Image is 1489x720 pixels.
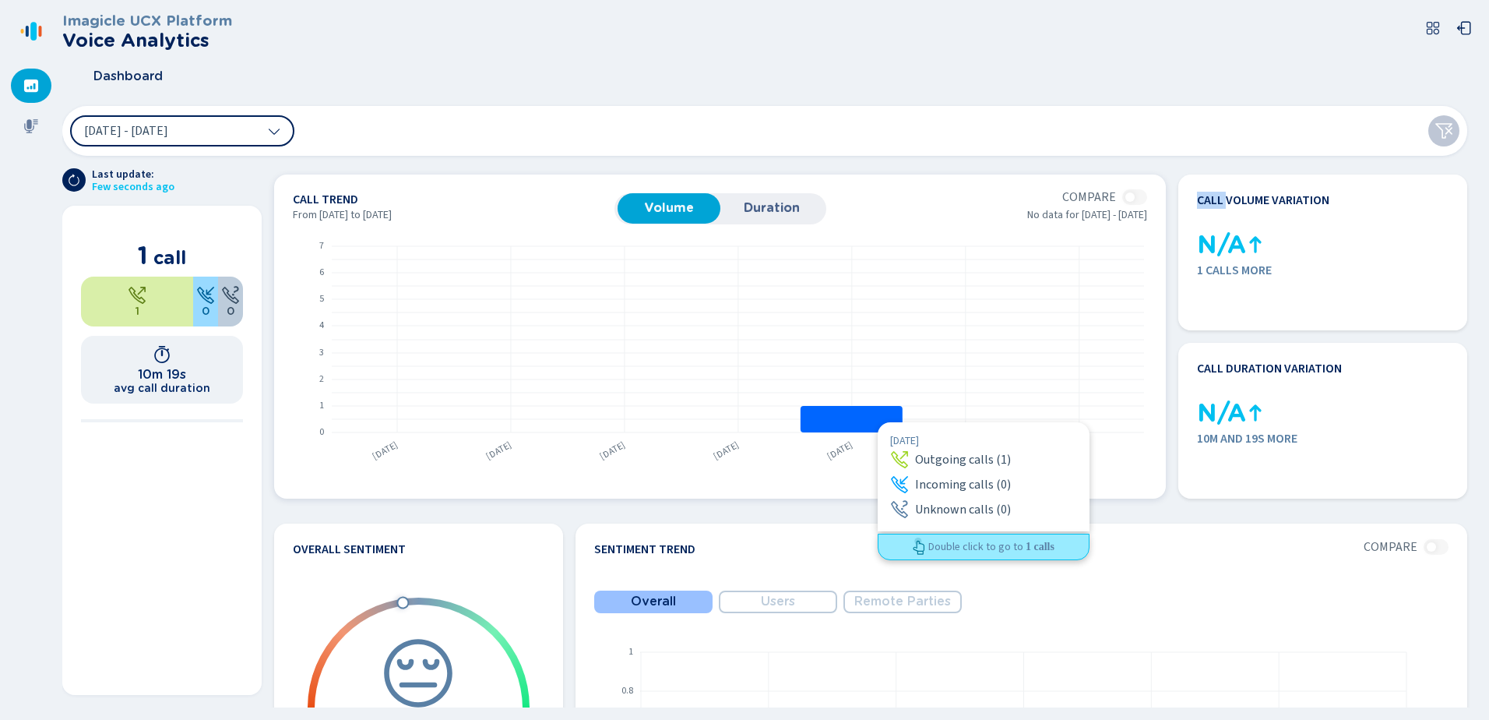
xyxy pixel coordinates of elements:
[628,645,633,658] text: 1
[70,115,294,146] button: [DATE] - [DATE]
[1197,401,1222,425] div: 0 calls in the previous period, impossible to calculate the % variation
[293,542,406,556] h4: Overall Sentiment
[1197,232,1222,257] div: 0 calls in the previous period, impossible to calculate the % variation
[719,591,837,613] button: Users
[625,201,713,215] span: Volume
[93,69,163,83] span: Dashboard
[1197,193,1329,207] h4: Call volume variation
[484,438,514,463] text: [DATE]
[81,277,193,326] div: 100%
[711,438,741,463] text: [DATE]
[1197,399,1246,428] span: N/A
[1197,231,1246,259] span: N/A
[618,193,720,223] button: Volume
[221,286,240,305] svg: unknown-call
[1364,540,1417,554] span: Compare
[381,636,456,711] svg: icon-emoji-neutral
[218,277,243,326] div: 0%
[1197,263,1449,277] span: 1 calls more
[319,425,324,439] text: 0
[843,591,962,613] button: Remote Parties
[720,193,823,223] button: Duration
[293,193,614,206] h4: Call trend
[1246,404,1265,422] svg: kpi-up
[319,346,324,359] text: 3
[1027,209,1147,221] span: No data for [DATE] - [DATE]
[11,69,51,103] div: Dashboard
[196,286,215,305] svg: telephone-inbound
[1434,122,1453,140] svg: funnel-disabled
[854,595,951,609] span: Remote Parties
[594,591,713,613] button: Overall
[825,438,855,463] text: [DATE]
[62,12,232,30] h3: Imagicle UCX Platform
[938,438,969,463] text: [DATE]
[1246,235,1265,254] svg: kpi-up
[68,174,80,186] svg: arrow-clockwise
[136,305,139,317] span: 1
[1197,432,1449,446] span: 10m and 19s more
[319,372,324,386] text: 2
[594,542,695,556] h4: Sentiment Trend
[128,286,146,305] svg: telephone-outbound
[138,240,148,270] span: 1
[370,438,400,463] text: [DATE]
[1197,362,1342,376] h4: Call duration variation
[202,305,209,317] span: 0
[1456,20,1472,36] svg: box-arrow-left
[153,246,186,269] span: call
[23,78,39,94] svg: dashboard-filled
[319,266,324,279] text: 6
[728,201,815,215] span: Duration
[92,168,174,181] span: Last update:
[293,209,392,221] span: From [DATE] to [DATE]
[138,367,186,382] h1: 10m 19s
[11,109,51,143] div: Recordings
[62,30,232,51] h2: Voice Analytics
[319,292,324,305] text: 5
[227,305,234,317] span: 0
[597,438,628,463] text: [DATE]
[114,382,210,394] h2: avg call duration
[153,345,171,364] svg: timer
[319,239,324,252] text: 7
[319,399,324,412] text: 1
[319,319,324,332] text: 4
[1062,190,1116,204] span: Compare
[84,125,168,137] span: [DATE] - [DATE]
[631,595,676,609] span: Overall
[92,181,174,193] span: Few seconds ago
[1052,438,1082,463] text: [DATE]
[761,595,795,609] span: Users
[621,684,633,697] text: 0.8
[23,118,39,134] svg: mic-fill
[193,277,218,326] div: 0%
[268,125,280,137] svg: chevron-down
[1428,115,1459,146] button: Clear filters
